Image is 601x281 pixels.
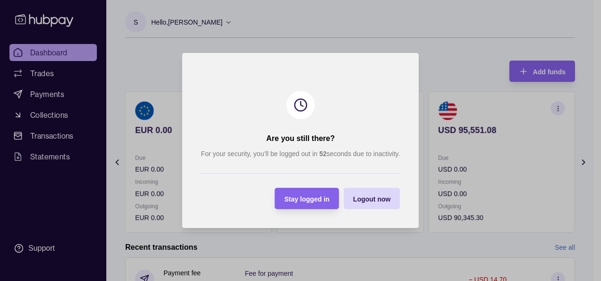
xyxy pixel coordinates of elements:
[343,188,400,209] button: Logout now
[353,195,390,203] span: Logout now
[266,133,335,144] h2: Are you still there?
[201,149,400,159] p: For your security, you’ll be logged out in seconds due to inactivity.
[284,195,330,203] span: Stay logged in
[319,150,327,158] strong: 52
[275,188,339,209] button: Stay logged in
